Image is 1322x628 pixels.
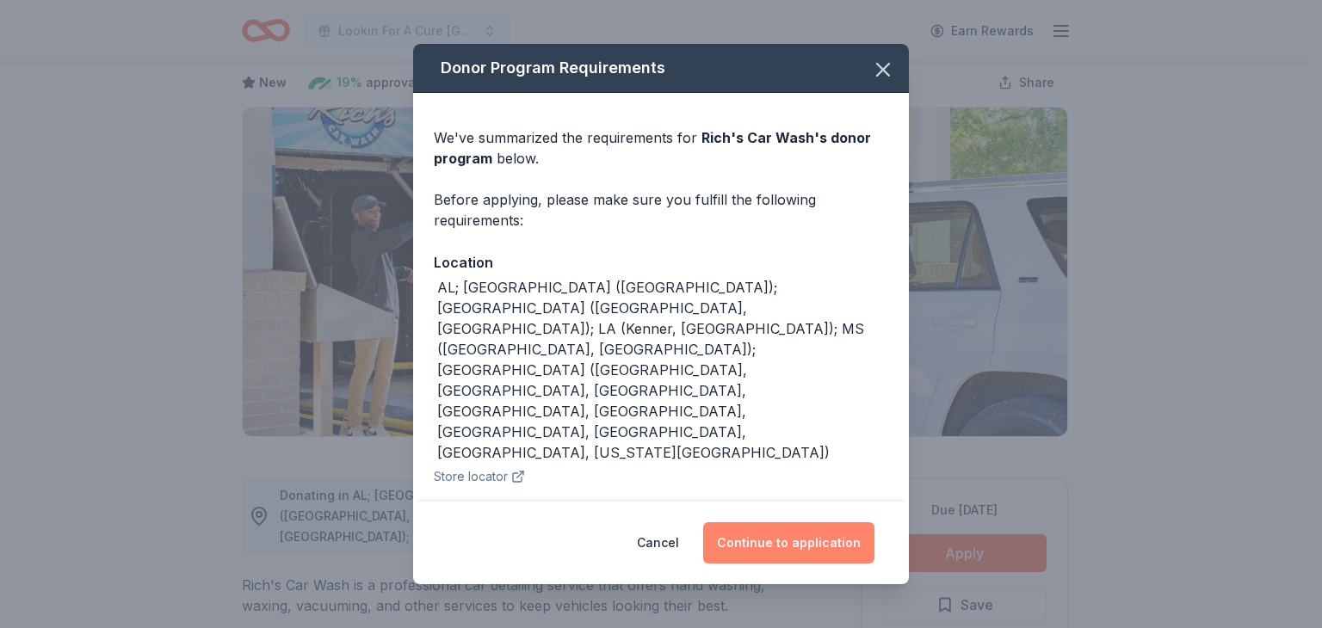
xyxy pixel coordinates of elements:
[703,522,874,563] button: Continue to application
[434,127,888,169] div: We've summarized the requirements for below.
[434,251,888,274] div: Location
[437,277,888,463] div: AL; [GEOGRAPHIC_DATA] ([GEOGRAPHIC_DATA]); [GEOGRAPHIC_DATA] ([GEOGRAPHIC_DATA], [GEOGRAPHIC_DATA...
[637,522,679,563] button: Cancel
[434,466,525,487] button: Store locator
[434,189,888,231] div: Before applying, please make sure you fulfill the following requirements:
[413,44,909,93] div: Donor Program Requirements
